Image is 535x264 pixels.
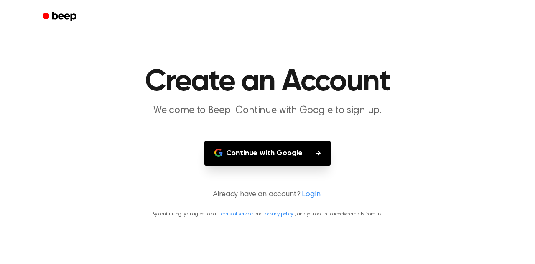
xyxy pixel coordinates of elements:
[265,212,293,217] a: privacy policy
[219,212,252,217] a: terms of service
[302,189,320,200] a: Login
[204,141,331,166] button: Continue with Google
[37,9,84,25] a: Beep
[10,210,525,218] p: By continuing, you agree to our and , and you opt in to receive emails from us.
[107,104,428,118] p: Welcome to Beep! Continue with Google to sign up.
[53,67,481,97] h1: Create an Account
[10,189,525,200] p: Already have an account?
